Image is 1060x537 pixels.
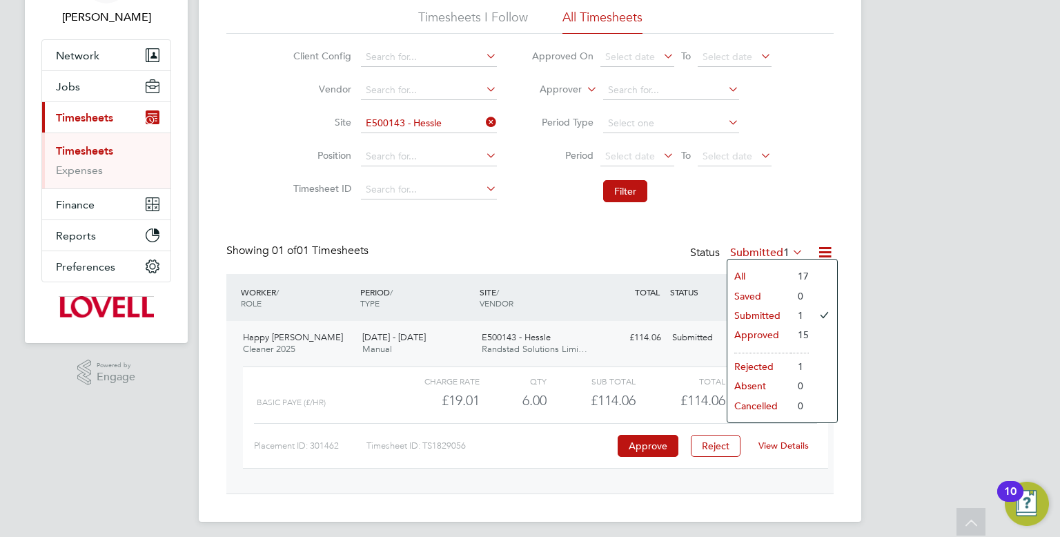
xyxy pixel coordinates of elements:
li: 0 [791,376,809,396]
div: Sub Total [547,373,636,389]
span: Network [56,49,99,62]
li: 17 [791,266,809,286]
button: Timesheets [42,102,170,133]
span: [DATE] - [DATE] [362,331,426,343]
span: Randstad Solutions Limi… [482,343,587,355]
a: Timesheets [56,144,113,157]
li: 1 [791,357,809,376]
li: All [727,266,791,286]
label: Vendor [289,83,351,95]
a: Go to home page [41,296,171,318]
li: Timesheets I Follow [418,9,528,34]
button: Finance [42,189,170,219]
div: Total [636,373,725,389]
span: Engage [97,371,135,383]
span: Finance [56,198,95,211]
div: PERIOD [357,280,476,315]
div: Showing [226,244,371,258]
a: Expenses [56,164,103,177]
li: Submitted [727,306,791,325]
div: Submitted [667,326,738,349]
span: VENDOR [480,297,513,309]
div: QTY [480,373,547,389]
span: Timesheets [56,111,113,124]
span: 01 of [272,244,297,257]
span: Select date [703,150,752,162]
span: Select date [605,150,655,162]
label: Approver [520,83,582,97]
div: £114.06 [547,389,636,412]
span: To [677,47,695,65]
button: Jobs [42,71,170,101]
span: Select date [703,50,752,63]
span: E500143 - Hessle [482,331,551,343]
li: All Timesheets [562,9,642,34]
button: Preferences [42,251,170,282]
span: ROLE [241,297,262,309]
span: Select date [605,50,655,63]
span: Emma Wells [41,9,171,26]
button: Approve [618,435,678,457]
img: lovell-logo-retina.png [59,296,153,318]
a: View Details [758,440,809,451]
div: Placement ID: 301462 [254,435,366,457]
div: 6.00 [480,389,547,412]
div: £114.06 [595,326,667,349]
span: Manual [362,343,392,355]
span: Happy [PERSON_NAME] [243,331,343,343]
span: TOTAL [635,286,660,297]
li: 15 [791,325,809,344]
input: Search for... [361,81,497,100]
button: Network [42,40,170,70]
li: Cancelled [727,396,791,416]
input: Search for... [361,48,497,67]
label: Client Config [289,50,351,62]
span: Preferences [56,260,115,273]
span: £114.06 [680,392,725,409]
button: Open Resource Center, 10 new notifications [1005,482,1049,526]
li: 0 [791,396,809,416]
span: To [677,146,695,164]
span: TYPE [360,297,380,309]
span: Reports [56,229,96,242]
div: Charge rate [391,373,480,389]
span: Powered by [97,360,135,371]
div: STATUS [667,280,738,304]
div: Timesheet ID: TS1829056 [366,435,614,457]
div: WORKER [237,280,357,315]
div: Timesheets [42,133,170,188]
label: Approved On [531,50,593,62]
li: Saved [727,286,791,306]
div: 10 [1004,491,1017,509]
a: Powered byEngage [77,360,136,386]
button: Reports [42,220,170,251]
button: Reject [691,435,740,457]
span: Basic PAYE (£/HR) [257,398,326,407]
span: / [390,286,393,297]
span: / [496,286,499,297]
input: Search for... [603,81,739,100]
li: 1 [791,306,809,325]
input: Select one [603,114,739,133]
input: Search for... [361,147,497,166]
li: Rejected [727,357,791,376]
label: Timesheet ID [289,182,351,195]
label: Site [289,116,351,128]
li: Approved [727,325,791,344]
span: / [276,286,279,297]
input: Search for... [361,114,497,133]
label: Period Type [531,116,593,128]
span: Cleaner 2025 [243,343,295,355]
span: 1 [783,246,789,260]
div: £19.01 [391,389,480,412]
label: Period [531,149,593,162]
label: Submitted [730,246,803,260]
input: Search for... [361,180,497,199]
div: SITE [476,280,596,315]
li: Absent [727,376,791,396]
button: Filter [603,180,647,202]
label: Position [289,149,351,162]
li: 0 [791,286,809,306]
div: Status [690,244,806,263]
span: Jobs [56,80,80,93]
